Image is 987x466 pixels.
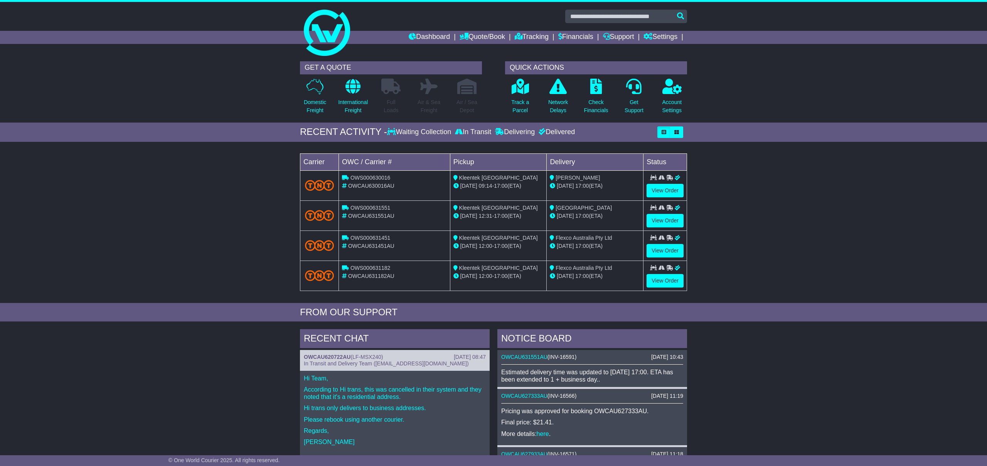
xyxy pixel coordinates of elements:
p: International Freight [338,98,368,114]
div: (ETA) [550,212,640,220]
span: 12:31 [479,213,492,219]
span: Kleentek [GEOGRAPHIC_DATA] [459,205,538,211]
p: Air / Sea Depot [456,98,477,114]
p: [PERSON_NAME] [304,438,486,446]
div: [DATE] 08:47 [454,354,486,360]
span: Flexco Australia Pty Ltd [556,235,612,241]
img: TNT_Domestic.png [305,240,334,251]
span: 17:00 [575,213,589,219]
p: Please rebook using another courier. [304,416,486,423]
div: - (ETA) [453,272,544,280]
div: - (ETA) [453,242,544,250]
a: InternationalFreight [338,78,368,119]
div: Waiting Collection [387,128,453,136]
span: [DATE] [557,183,574,189]
a: DomesticFreight [303,78,327,119]
span: 17:00 [575,183,589,189]
span: OWCAU631551AU [348,213,394,219]
a: AccountSettings [662,78,682,119]
span: LF-MSX240 [352,354,381,360]
a: Financials [558,31,593,44]
a: NetworkDelays [548,78,568,119]
span: [GEOGRAPHIC_DATA] [556,205,612,211]
a: OWCAU620722AU [304,354,350,360]
div: ( ) [501,451,683,458]
div: RECENT CHAT [300,329,490,350]
a: GetSupport [624,78,644,119]
p: Get Support [625,98,643,114]
a: View Order [647,214,684,227]
div: - (ETA) [453,182,544,190]
span: Kleentek [GEOGRAPHIC_DATA] [459,235,538,241]
p: Hi trans only delivers to business addresses. [304,404,486,412]
span: [DATE] [460,273,477,279]
div: [DATE] 10:43 [651,354,683,360]
span: 17:00 [494,183,507,189]
span: [DATE] [557,273,574,279]
span: [DATE] [460,183,477,189]
div: RECENT ACTIVITY - [300,126,387,138]
span: OWS000631551 [350,205,391,211]
td: Delivery [547,153,643,170]
p: Air & Sea Freight [418,98,440,114]
img: TNT_Domestic.png [305,210,334,220]
a: OWCAU627333AU [501,393,547,399]
a: Dashboard [409,31,450,44]
span: INV-16591 [549,354,575,360]
div: (ETA) [550,182,640,190]
div: [DATE] 11:19 [651,393,683,399]
img: TNT_Domestic.png [305,180,334,190]
a: Settings [643,31,677,44]
div: (ETA) [550,242,640,250]
p: Hi Team, [304,375,486,382]
div: (ETA) [550,272,640,280]
span: 17:00 [575,273,589,279]
span: Kleentek [GEOGRAPHIC_DATA] [459,175,538,181]
p: Account Settings [662,98,682,114]
a: View Order [647,244,684,257]
span: 12:00 [479,273,492,279]
a: Quote/Book [460,31,505,44]
span: Kleentek [GEOGRAPHIC_DATA] [459,265,538,271]
span: 17:00 [494,243,507,249]
div: QUICK ACTIONS [505,61,687,74]
a: Support [603,31,634,44]
a: View Order [647,274,684,288]
a: View Order [647,184,684,197]
p: Final price: $21.41. [501,419,683,426]
div: - (ETA) [453,212,544,220]
div: GET A QUOTE [300,61,482,74]
span: 17:00 [494,273,507,279]
span: [DATE] [460,213,477,219]
div: In Transit [453,128,493,136]
span: OWS000630016 [350,175,391,181]
td: OWC / Carrier # [339,153,450,170]
span: OWS000631182 [350,265,391,271]
div: Delivered [537,128,575,136]
td: Carrier [300,153,339,170]
p: Pricing was approved for booking OWCAU627333AU. [501,407,683,415]
a: here [537,431,549,437]
div: [DATE] 11:18 [651,451,683,458]
a: OWCAU627933AU [501,451,547,457]
p: Regards, [304,427,486,434]
span: 17:00 [575,243,589,249]
span: [DATE] [557,243,574,249]
span: Flexco Australia Pty Ltd [556,265,612,271]
p: Network Delays [548,98,568,114]
span: OWCAU631182AU [348,273,394,279]
span: 09:14 [479,183,492,189]
span: OWCAU631451AU [348,243,394,249]
span: 17:00 [494,213,507,219]
p: According to Hi trans, this was cancelled in their system and they noted that it's a residential ... [304,386,486,400]
td: Status [643,153,687,170]
p: Track a Parcel [511,98,529,114]
div: ( ) [304,354,486,360]
span: 12:00 [479,243,492,249]
span: In Transit and Delivery Team ([EMAIL_ADDRESS][DOMAIN_NAME]) [304,360,469,367]
td: Pickup [450,153,547,170]
span: OWCAU630016AU [348,183,394,189]
p: Check Financials [584,98,608,114]
div: NOTICE BOARD [497,329,687,350]
a: OWCAU631551AU [501,354,547,360]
